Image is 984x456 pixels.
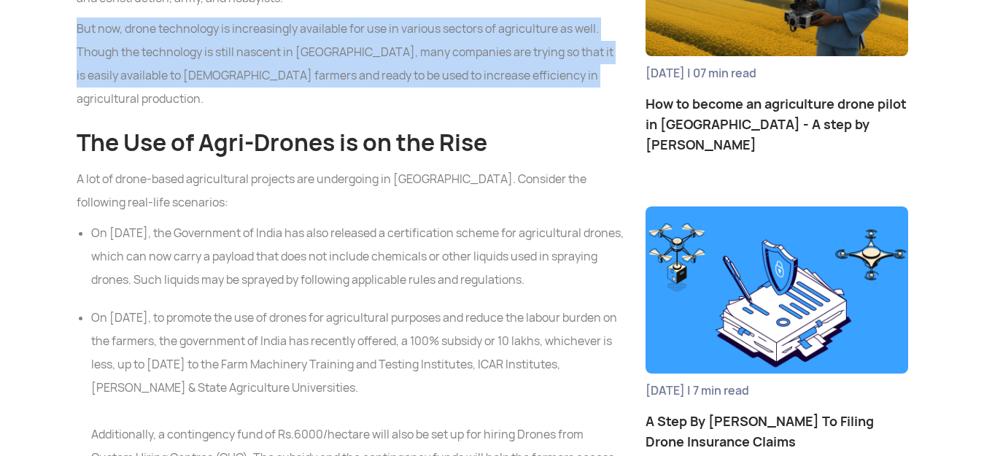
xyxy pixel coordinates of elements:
[91,222,624,292] li: On [DATE], the Government of India has also released a certification scheme for agricultural dron...
[646,411,908,452] h3: A Step By [PERSON_NAME] To Filing Drone Insurance Claims
[77,18,624,111] p: But now, drone technology is increasingly available for use in various sectors of agriculture as ...
[77,168,624,215] p: A lot of drone-based agricultural projects are undergoing in [GEOGRAPHIC_DATA]. Consider the foll...
[646,206,908,374] img: A Step By Step Guide To Filing Drone Insurance Claims
[646,206,908,453] a: A Step By Step Guide To Filing Drone Insurance Claims[DATE] | 7 min readA Step By [PERSON_NAME] T...
[77,125,624,161] h2: The Use of Agri-Drones is on the Rise
[646,385,908,397] span: [DATE] | 7 min read
[646,68,908,80] span: [DATE] | 07 min read
[646,94,908,155] h3: How to become an agriculture drone pilot in [GEOGRAPHIC_DATA] - A step by [PERSON_NAME]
